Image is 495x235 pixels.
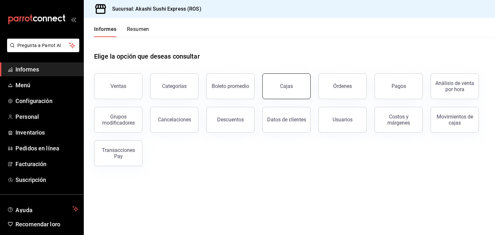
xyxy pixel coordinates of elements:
font: Boleto promedio [212,83,249,89]
font: Cajas [280,83,293,89]
font: Movimientos de cajas [437,114,473,126]
button: Descuentos [206,107,255,133]
font: Usuarios [333,117,353,123]
font: Pagos [392,83,406,89]
button: Datos de clientes [262,107,311,133]
font: Transacciones Pay [102,147,135,159]
a: Pregunta a Parrot AI [5,47,79,53]
font: Recomendar loro [15,221,60,228]
a: Cajas [262,73,311,99]
font: Inventarios [15,129,45,136]
font: Sucursal: Akashi Sushi Express (ROS) [112,6,201,12]
button: Categorías [150,73,199,99]
font: Pregunta a Parrot AI [17,43,61,48]
font: Datos de clientes [267,117,306,123]
font: Cancelaciones [158,117,191,123]
button: Costos y márgenes [374,107,423,133]
font: Descuentos [217,117,244,123]
font: Ventas [111,83,126,89]
font: Informes [94,26,117,32]
button: Usuarios [318,107,367,133]
button: Boleto promedio [206,73,255,99]
button: Cancelaciones [150,107,199,133]
button: Pregunta a Parrot AI [7,39,79,52]
font: Configuración [15,98,53,104]
button: Órdenes [318,73,367,99]
font: Resumen [127,26,149,32]
button: Movimientos de cajas [431,107,479,133]
div: pestañas de navegación [94,26,149,37]
font: Personal [15,113,39,120]
font: Órdenes [333,83,352,89]
font: Análisis de venta por hora [435,80,474,92]
font: Costos y márgenes [387,114,410,126]
font: Suscripción [15,176,46,183]
button: abrir_cajón_menú [71,17,76,22]
button: Transacciones Pay [94,140,142,166]
font: Ayuda [15,207,33,213]
font: Categorías [162,83,187,89]
button: Pagos [374,73,423,99]
font: Elige la opción que deseas consultar [94,52,200,60]
font: Informes [15,66,39,73]
font: Grupos modificadores [102,114,135,126]
font: Menú [15,82,31,89]
font: Facturación [15,161,46,167]
button: Ventas [94,73,142,99]
font: Pedidos en línea [15,145,59,152]
button: Análisis de venta por hora [431,73,479,99]
button: Grupos modificadores [94,107,142,133]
